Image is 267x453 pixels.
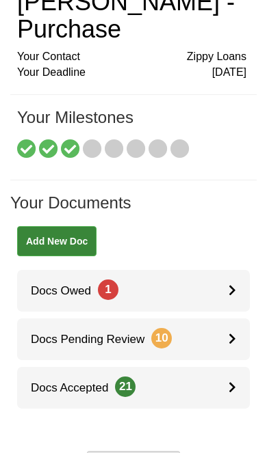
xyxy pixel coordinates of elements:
h1: Your Milestones [17,109,246,140]
h1: Your Documents [10,194,257,225]
span: 1 [98,279,118,300]
a: Docs Pending Review10 [17,318,250,360]
span: [DATE] [212,65,246,81]
span: Docs Owed [17,284,118,297]
a: Add New Doc [17,226,97,256]
div: Your Contact [17,49,246,65]
span: 10 [151,328,172,348]
span: Zippy Loans [187,49,246,65]
span: Docs Pending Review [17,333,172,346]
span: Docs Accepted [17,381,136,394]
div: Your Deadline [17,65,246,81]
span: 21 [115,376,136,397]
a: Docs Accepted21 [17,367,250,409]
a: Docs Owed1 [17,270,250,312]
